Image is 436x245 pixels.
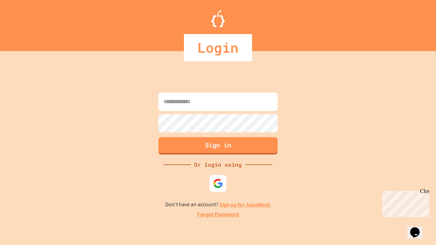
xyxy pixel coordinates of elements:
div: Login [184,34,252,61]
div: Chat with us now!Close [3,3,47,43]
button: Sign in [158,137,278,154]
img: google-icon.svg [213,178,223,189]
div: Or login using [191,161,245,169]
img: Logo.svg [211,10,225,27]
iframe: chat widget [407,218,429,238]
p: Don't have an account? [165,200,271,209]
a: Forgot Password [197,211,239,219]
iframe: chat widget [379,188,429,217]
a: Sign up for JuiceMind. [219,201,271,208]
